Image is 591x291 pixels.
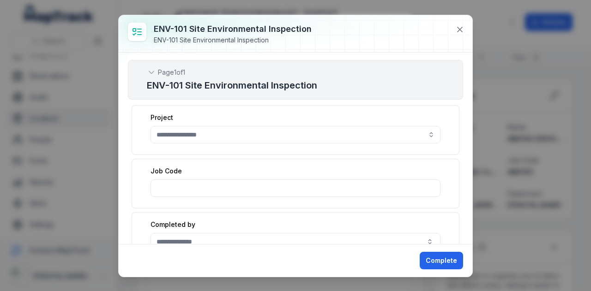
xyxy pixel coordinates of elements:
label: Completed by [151,220,195,229]
input: :r22d:-form-item-label [151,179,440,197]
div: ENV-101 Site Environmental Inspection [154,36,312,45]
h2: ENV-101 Site Environmental Inspection [147,79,444,92]
input: :r22e:-form-item-label [151,233,440,250]
span: Page 1 of 1 [158,68,185,77]
h3: ENV-101 Site Environmental Inspection [154,23,312,36]
label: Project [151,113,173,122]
button: Complete [420,252,463,269]
label: Job Code [151,166,182,176]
